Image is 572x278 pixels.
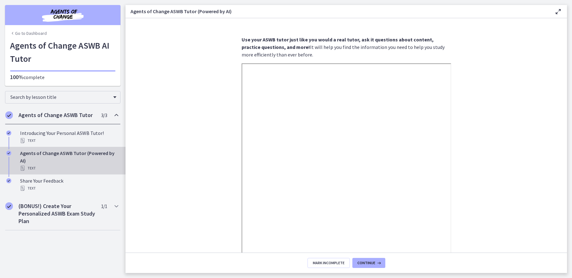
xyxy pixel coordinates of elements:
span: 100% [10,73,24,81]
p: complete [10,73,115,81]
i: Completed [5,111,13,119]
img: Agents of Change Social Work Test Prep [25,8,100,23]
strong: Use your ASWB tutor just like you would a real tutor, a [242,36,364,43]
h3: Agents of Change ASWB Tutor (Powered by AI) [131,8,544,15]
span: 1 / 1 [101,202,107,210]
p: It will help you find the information you need to help you study more efficiently than ever before. [242,36,451,58]
span: Search by lesson title [10,94,110,100]
div: Text [20,184,118,192]
div: Text [20,164,118,172]
div: Agents of Change ASWB Tutor (Powered by AI) [20,149,118,172]
h1: Agents of Change ASWB AI Tutor [10,39,115,65]
div: Text [20,137,118,144]
button: Continue [352,258,385,268]
h2: Agents of Change ASWB Tutor [19,111,95,119]
h2: (BONUS!) Create Your Personalized ASWB Exam Study Plan [19,202,95,225]
div: Search by lesson title [5,91,120,104]
span: Mark Incomplete [313,260,345,265]
i: Completed [5,202,13,210]
button: Mark Incomplete [307,258,350,268]
span: 3 / 3 [101,111,107,119]
i: Completed [6,151,11,156]
i: Completed [6,131,11,136]
div: Share Your Feedback [20,177,118,192]
a: Go to Dashboard [10,30,47,36]
div: Introducing Your Personal ASWB Tutor! [20,129,118,144]
i: Completed [6,178,11,183]
span: Continue [357,260,375,265]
